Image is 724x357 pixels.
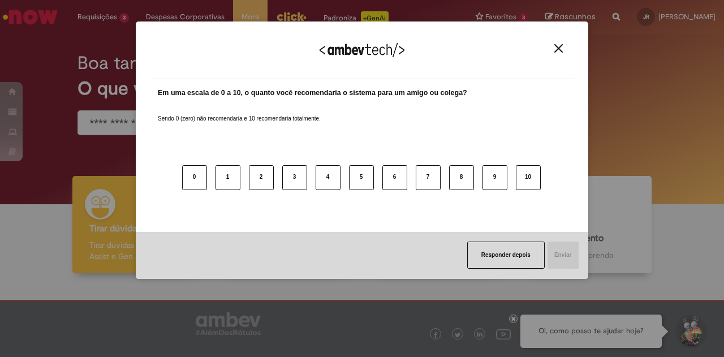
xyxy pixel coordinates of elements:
button: 2 [249,165,274,190]
label: Sendo 0 (zero) não recomendaria e 10 recomendaria totalmente. [158,101,321,123]
button: 0 [182,165,207,190]
label: Em uma escala de 0 a 10, o quanto você recomendaria o sistema para um amigo ou colega? [158,88,467,98]
button: 5 [349,165,374,190]
button: 6 [382,165,407,190]
button: 9 [482,165,507,190]
button: Responder depois [467,242,545,269]
img: Logo Ambevtech [320,43,404,57]
button: 3 [282,165,307,190]
button: 1 [216,165,240,190]
button: 10 [516,165,541,190]
button: 4 [316,165,341,190]
img: Close [554,44,563,53]
button: 7 [416,165,441,190]
button: Close [551,44,566,53]
button: 8 [449,165,474,190]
